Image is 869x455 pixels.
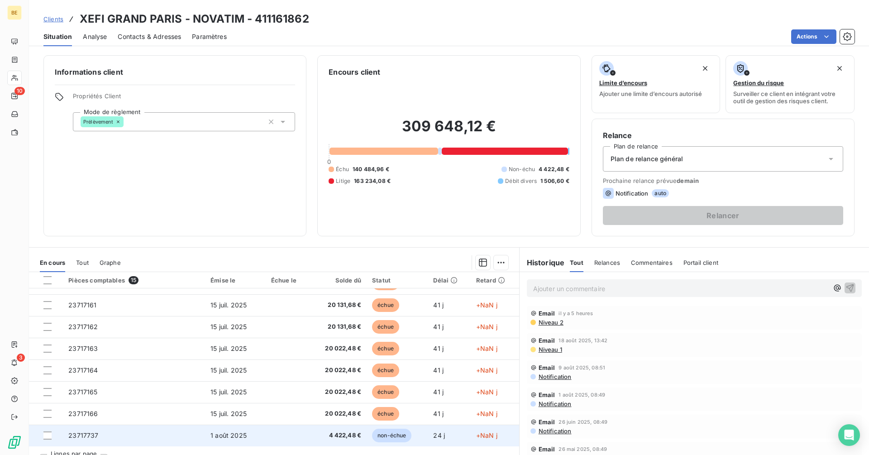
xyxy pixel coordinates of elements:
span: 24 j [433,431,445,439]
span: échue [372,407,399,421]
span: 20 022,48 € [315,409,361,418]
span: Analyse [83,32,107,41]
span: Litige [336,177,350,185]
span: 41 j [433,323,444,330]
span: 20 022,48 € [315,344,361,353]
span: 4 422,48 € [539,165,569,173]
span: 41 j [433,410,444,417]
span: +NaN j [476,410,497,417]
button: Actions [791,29,836,44]
span: Email [539,364,555,371]
span: Email [539,418,555,426]
span: Portail client [683,259,718,266]
span: Email [539,391,555,398]
span: Prélèvement [83,119,114,125]
span: Ajouter une limite d’encours autorisé [599,90,702,97]
h6: Historique [520,257,565,268]
span: 15 juil. 2025 [210,301,247,309]
div: Retard [476,277,514,284]
span: 23717166 [68,410,98,417]
span: 140 484,96 € [353,165,389,173]
h6: Informations client [55,67,295,77]
span: Débit divers [505,177,537,185]
span: 41 j [433,388,444,396]
span: demain [677,177,699,184]
span: 23717161 [68,301,96,309]
span: Gestion du risque [733,79,784,86]
span: échue [372,298,399,312]
div: Solde dû [315,277,361,284]
span: Tout [76,259,89,266]
span: Échu [336,165,349,173]
span: Notification [538,373,572,380]
span: 26 juin 2025, 08:49 [559,419,607,425]
span: +NaN j [476,345,497,352]
span: 20 022,48 € [315,388,361,397]
span: +NaN j [476,388,497,396]
span: Situation [43,32,72,41]
div: Délai [433,277,465,284]
span: Plan de relance général [611,154,683,163]
span: En cours [40,259,65,266]
span: 23717737 [68,431,98,439]
span: 0 [327,158,331,165]
span: 23717165 [68,388,97,396]
span: 3 [17,354,25,362]
input: Ajouter une valeur [124,118,131,126]
span: 23717164 [68,366,98,374]
span: 20 131,68 € [315,322,361,331]
span: 26 mai 2025, 08:49 [559,446,607,452]
span: Niveau 2 [538,319,563,326]
span: 23717162 [68,323,98,330]
span: 10 [14,87,25,95]
div: Échue le [271,277,304,284]
h6: Relance [603,130,843,141]
span: Relances [594,259,620,266]
span: +NaN j [476,431,497,439]
span: non-échue [372,429,411,442]
h2: 309 648,12 € [329,117,569,144]
span: échue [372,320,399,334]
span: 1 août 2025 [210,431,247,439]
span: 1 août 2025, 08:49 [559,392,605,398]
span: Non-échu [509,165,535,173]
span: Tout [570,259,583,266]
span: Niveau 1 [538,346,562,353]
span: Commentaires [631,259,673,266]
div: Open Intercom Messenger [838,424,860,446]
span: 9 août 2025, 08:51 [559,365,605,370]
h3: XEFI GRAND PARIS - NOVATIM - 411161862 [80,11,309,27]
span: 15 [129,276,138,284]
span: 163 234,08 € [354,177,391,185]
span: Email [539,445,555,453]
div: Pièces comptables [68,276,200,284]
span: +NaN j [476,366,497,374]
span: Contacts & Adresses [118,32,181,41]
span: il y a 5 heures [559,311,592,316]
span: échue [372,342,399,355]
span: 41 j [433,301,444,309]
span: Notification [616,190,649,197]
span: Clients [43,15,63,23]
span: 20 022,48 € [315,366,361,375]
span: Paramètres [192,32,227,41]
span: 15 juil. 2025 [210,345,247,352]
div: Émise le [210,277,260,284]
a: Clients [43,14,63,24]
span: 15 juil. 2025 [210,410,247,417]
span: 15 juil. 2025 [210,323,247,330]
span: +NaN j [476,323,497,330]
a: 10 [7,89,21,103]
span: 15 juil. 2025 [210,388,247,396]
span: Propriétés Client [73,92,295,105]
span: Surveiller ce client en intégrant votre outil de gestion des risques client. [733,90,847,105]
button: Limite d’encoursAjouter une limite d’encours autorisé [592,55,721,113]
button: Relancer [603,206,843,225]
span: échue [372,364,399,377]
span: 41 j [433,345,444,352]
span: +NaN j [476,301,497,309]
span: 18 août 2025, 13:42 [559,338,607,343]
div: BE [7,5,22,20]
span: Prochaine relance prévue [603,177,843,184]
span: Notification [538,427,572,435]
